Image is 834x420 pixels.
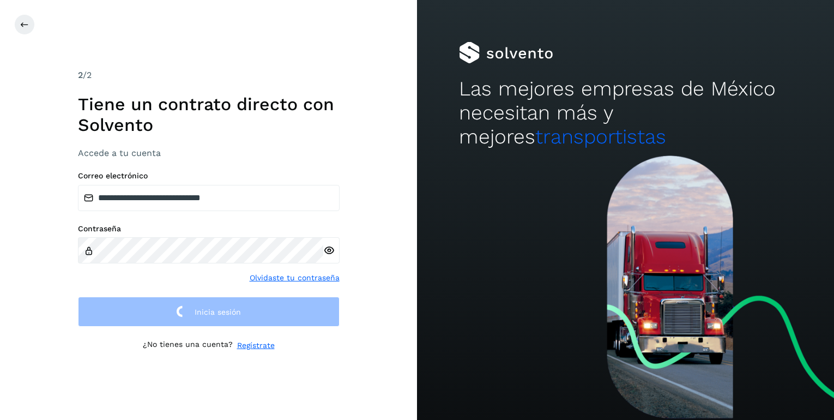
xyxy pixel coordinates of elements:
label: Correo electrónico [78,171,340,181]
p: ¿No tienes una cuenta? [143,340,233,351]
span: Inicia sesión [195,308,241,316]
button: Inicia sesión [78,297,340,327]
h1: Tiene un contrato directo con Solvento [78,94,340,136]
div: /2 [78,69,340,82]
h2: Las mejores empresas de México necesitan más y mejores [459,77,793,149]
span: 2 [78,70,83,80]
a: Olvidaste tu contraseña [250,272,340,284]
label: Contraseña [78,224,340,233]
h3: Accede a tu cuenta [78,148,340,158]
span: transportistas [535,125,666,148]
a: Regístrate [237,340,275,351]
